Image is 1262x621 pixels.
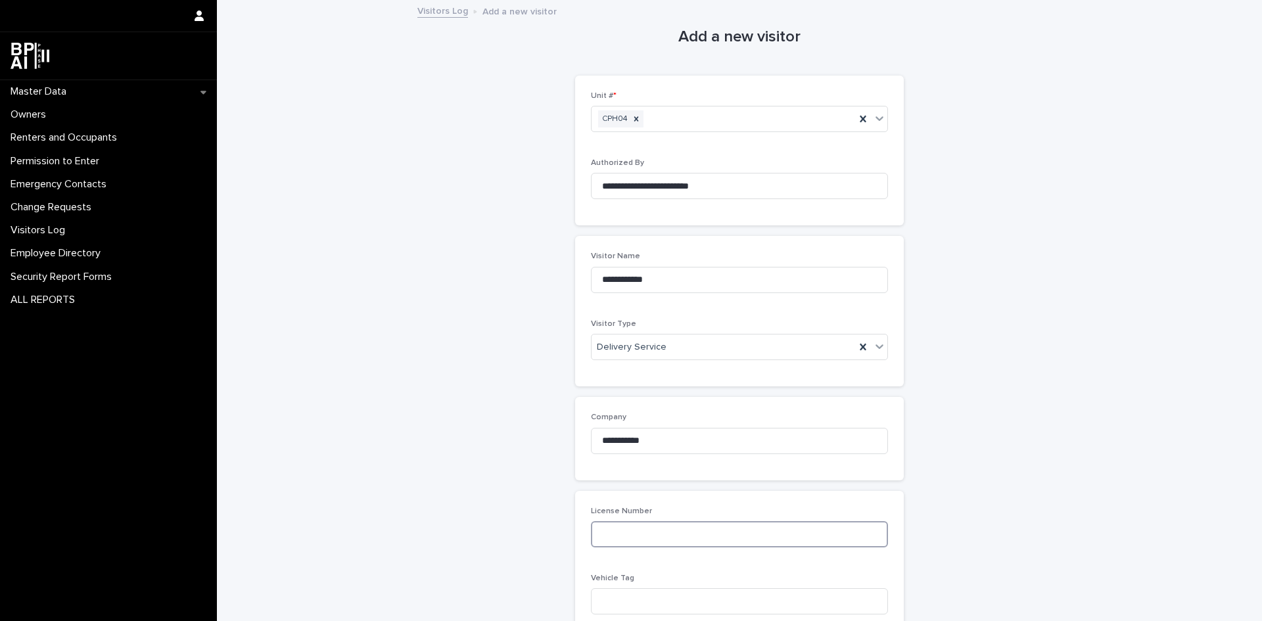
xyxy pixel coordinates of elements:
p: ALL REPORTS [5,294,85,306]
p: Emergency Contacts [5,178,117,191]
span: Authorized By [591,159,644,167]
p: Security Report Forms [5,271,122,283]
p: Change Requests [5,201,102,214]
p: Owners [5,108,57,121]
p: Permission to Enter [5,155,110,168]
div: CPH04 [598,110,629,128]
p: Employee Directory [5,247,111,260]
span: Unit # [591,92,617,100]
p: Add a new visitor [482,3,557,18]
a: Visitors Log [417,3,468,18]
span: Delivery Service [597,340,666,354]
h1: Add a new visitor [575,28,904,47]
span: License Number [591,507,652,515]
p: Master Data [5,85,77,98]
span: Company [591,413,626,421]
img: dwgmcNfxSF6WIOOXiGgu [11,43,49,69]
p: Renters and Occupants [5,131,128,144]
span: Vehicle Tag [591,574,634,582]
span: Visitor Type [591,320,636,328]
span: Visitor Name [591,252,640,260]
p: Visitors Log [5,224,76,237]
